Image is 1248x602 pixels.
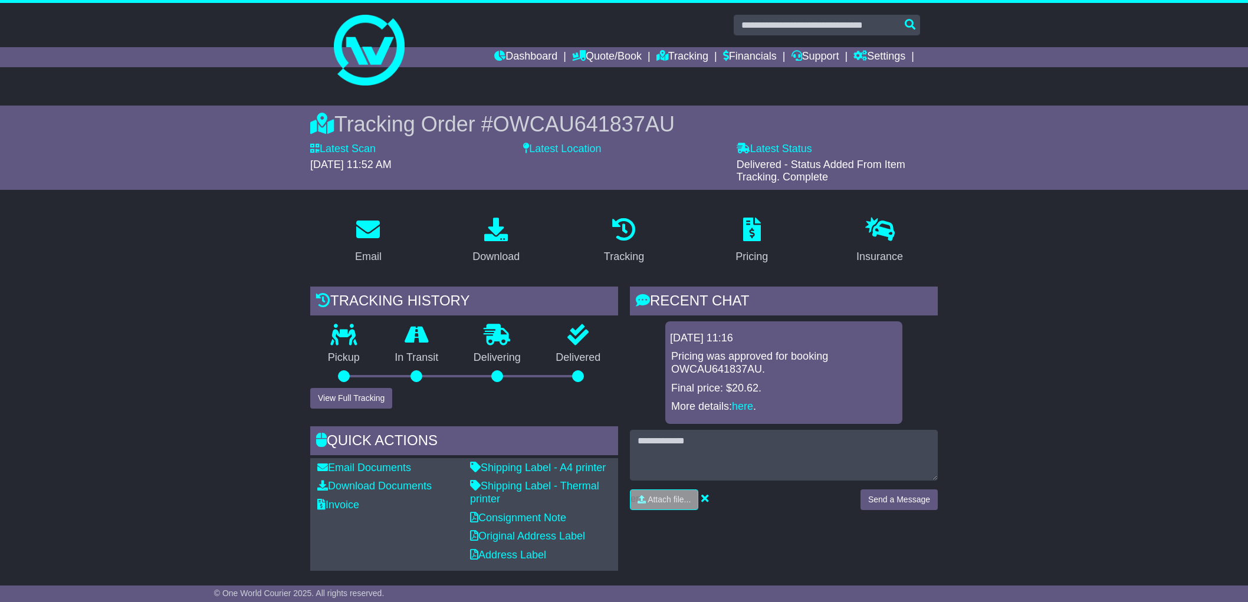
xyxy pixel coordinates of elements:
p: Pickup [310,351,377,364]
a: Download [465,213,527,269]
p: Final price: $20.62. [671,382,896,395]
span: OWCAU641837AU [493,112,675,136]
div: Pricing [735,249,768,265]
a: Tracking [656,47,708,67]
a: here [732,400,753,412]
div: Insurance [856,249,903,265]
div: RECENT CHAT [630,287,938,318]
a: Consignment Note [470,512,566,524]
div: Download [472,249,520,265]
span: © One World Courier 2025. All rights reserved. [214,588,385,598]
a: Address Label [470,549,546,561]
p: Delivering [456,351,538,364]
button: Send a Message [861,489,938,510]
a: Settings [853,47,905,67]
a: Pricing [728,213,776,269]
a: Tracking [596,213,652,269]
a: Invoice [317,499,359,511]
p: In Transit [377,351,456,364]
div: Email [355,249,382,265]
p: Delivered [538,351,619,364]
a: Insurance [849,213,911,269]
a: Dashboard [494,47,557,67]
label: Latest Location [523,143,601,156]
label: Latest Scan [310,143,376,156]
a: Shipping Label - Thermal printer [470,480,599,505]
div: Tracking Order # [310,111,938,137]
a: Quote/Book [572,47,642,67]
div: Tracking [604,249,644,265]
span: Delivered - Status Added From Item Tracking. Complete [737,159,905,183]
p: More details: . [671,400,896,413]
a: Original Address Label [470,530,585,542]
label: Latest Status [737,143,812,156]
p: Pricing was approved for booking OWCAU641837AU. [671,350,896,376]
a: Shipping Label - A4 printer [470,462,606,473]
a: Download Documents [317,480,432,492]
div: Tracking history [310,287,618,318]
a: Support [792,47,839,67]
div: [DATE] 11:16 [670,332,898,345]
a: Email Documents [317,462,411,473]
div: Quick Actions [310,426,618,458]
a: Email [347,213,389,269]
button: View Full Tracking [310,388,392,409]
a: Financials [723,47,777,67]
span: [DATE] 11:52 AM [310,159,392,170]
